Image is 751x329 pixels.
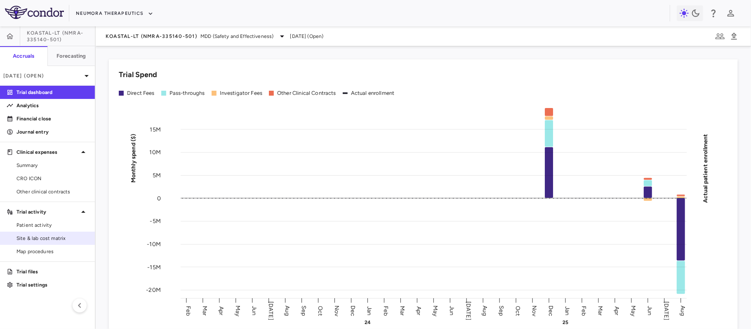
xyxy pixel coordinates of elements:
[702,134,709,203] tspan: Actual patient enrollment
[220,89,263,97] div: Investigator Fees
[127,89,155,97] div: Direct Fees
[563,320,568,325] text: 25
[416,306,423,315] text: Apr
[16,128,88,136] p: Journal entry
[201,305,208,315] text: Mar
[76,7,153,20] button: Neumora Therapeutics
[150,149,161,156] tspan: 10M
[13,52,34,60] h6: Accruals
[284,305,291,316] text: Aug
[16,281,88,289] p: Trial settings
[16,208,78,216] p: Trial activity
[16,89,88,96] p: Trial dashboard
[613,306,620,315] text: Apr
[16,268,88,275] p: Trial files
[16,175,88,182] span: CRO ICON
[157,195,161,202] tspan: 0
[200,33,274,40] span: MDD (Safety and Effectiveness)
[366,306,373,315] text: Jan
[663,301,670,320] text: [DATE]
[515,305,522,315] text: Oct
[16,148,78,156] p: Clinical expenses
[333,305,340,316] text: Nov
[630,305,637,316] text: May
[449,306,456,315] text: Jun
[16,221,88,229] span: Patient activity
[300,305,307,316] text: Sep
[498,305,505,316] text: Sep
[16,235,88,242] span: Site & lab cost matrix
[365,320,371,325] text: 24
[16,115,88,122] p: Financial close
[290,33,324,40] span: [DATE] (Open)
[564,306,571,315] text: Jan
[317,305,324,315] text: Oct
[482,305,489,316] text: Aug
[277,89,336,97] div: Other Clinical Contracts
[531,305,538,316] text: Nov
[147,263,161,270] tspan: -15M
[383,305,390,315] text: Feb
[146,287,161,294] tspan: -20M
[27,30,95,43] span: KOASTAL-LT (NMRA-335140-501)
[350,305,357,316] text: Dec
[3,72,82,80] p: [DATE] (Open)
[150,126,161,133] tspan: 15M
[399,305,406,315] text: Mar
[548,305,555,316] text: Dec
[679,305,686,316] text: Aug
[465,301,472,320] text: [DATE]
[147,241,161,248] tspan: -10M
[580,305,587,315] text: Feb
[16,102,88,109] p: Analytics
[106,33,197,40] span: KOASTAL-LT (NMRA-335140-501)
[153,172,161,179] tspan: 5M
[119,69,157,80] h6: Trial Spend
[597,305,604,315] text: Mar
[57,52,86,60] h6: Forecasting
[234,305,241,316] text: May
[432,305,439,316] text: May
[251,306,258,315] text: Jun
[150,218,161,225] tspan: -5M
[218,306,225,315] text: Apr
[170,89,205,97] div: Pass-throughs
[185,305,192,315] text: Feb
[16,162,88,169] span: Summary
[130,134,137,183] tspan: Monthly spend ($)
[351,89,395,97] div: Actual enrollment
[5,6,64,19] img: logo-full-SnFGN8VE.png
[16,248,88,255] span: Map procedures
[267,301,274,320] text: [DATE]
[646,306,653,315] text: Jun
[16,188,88,195] span: Other clinical contracts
